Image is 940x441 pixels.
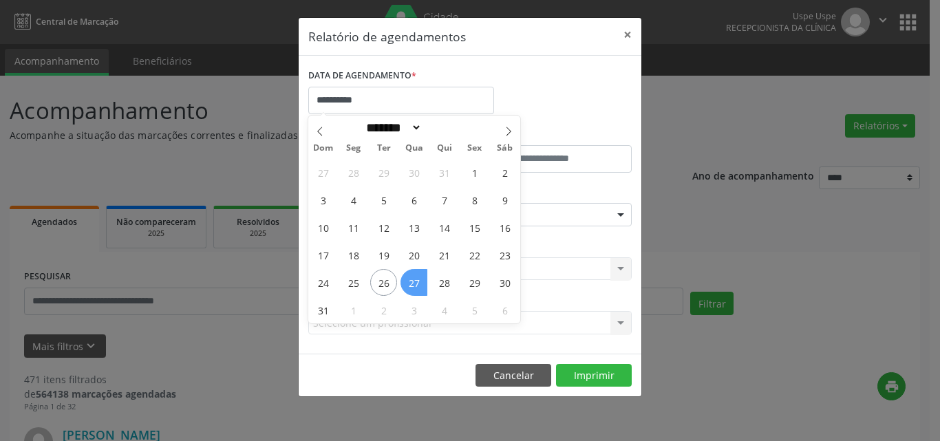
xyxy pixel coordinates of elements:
span: Agosto 9, 2025 [491,186,518,213]
span: Julho 31, 2025 [431,159,458,186]
span: Julho 27, 2025 [310,159,337,186]
span: Agosto 24, 2025 [310,269,337,296]
span: Qui [429,144,460,153]
span: Agosto 5, 2025 [370,186,397,213]
label: DATA DE AGENDAMENTO [308,65,416,87]
span: Agosto 2, 2025 [491,159,518,186]
label: ATÉ [473,124,632,145]
span: Setembro 2, 2025 [370,297,397,323]
span: Setembro 5, 2025 [461,297,488,323]
span: Sáb [490,144,520,153]
span: Agosto 15, 2025 [461,214,488,241]
span: Setembro 1, 2025 [340,297,367,323]
span: Agosto 6, 2025 [400,186,427,213]
span: Agosto 17, 2025 [310,241,337,268]
span: Agosto 4, 2025 [340,186,367,213]
button: Cancelar [476,364,551,387]
span: Sex [460,144,490,153]
span: Agosto 26, 2025 [370,269,397,296]
span: Agosto 31, 2025 [310,297,337,323]
span: Agosto 11, 2025 [340,214,367,241]
span: Setembro 3, 2025 [400,297,427,323]
button: Close [614,18,641,52]
span: Agosto 29, 2025 [461,269,488,296]
span: Agosto 27, 2025 [400,269,427,296]
span: Agosto 10, 2025 [310,214,337,241]
select: Month [361,120,422,135]
span: Agosto 25, 2025 [340,269,367,296]
span: Agosto 28, 2025 [431,269,458,296]
button: Imprimir [556,364,632,387]
span: Setembro 6, 2025 [491,297,518,323]
span: Agosto 23, 2025 [491,241,518,268]
span: Agosto 1, 2025 [461,159,488,186]
input: Year [422,120,467,135]
span: Agosto 3, 2025 [310,186,337,213]
span: Setembro 4, 2025 [431,297,458,323]
span: Agosto 12, 2025 [370,214,397,241]
span: Agosto 7, 2025 [431,186,458,213]
span: Julho 28, 2025 [340,159,367,186]
span: Agosto 30, 2025 [491,269,518,296]
span: Seg [339,144,369,153]
span: Agosto 8, 2025 [461,186,488,213]
span: Agosto 13, 2025 [400,214,427,241]
span: Julho 30, 2025 [400,159,427,186]
span: Ter [369,144,399,153]
span: Agosto 19, 2025 [370,241,397,268]
span: Agosto 22, 2025 [461,241,488,268]
span: Agosto 21, 2025 [431,241,458,268]
span: Agosto 20, 2025 [400,241,427,268]
span: Julho 29, 2025 [370,159,397,186]
h5: Relatório de agendamentos [308,28,466,45]
span: Dom [308,144,339,153]
span: Agosto 14, 2025 [431,214,458,241]
span: Agosto 16, 2025 [491,214,518,241]
span: Agosto 18, 2025 [340,241,367,268]
span: Qua [399,144,429,153]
